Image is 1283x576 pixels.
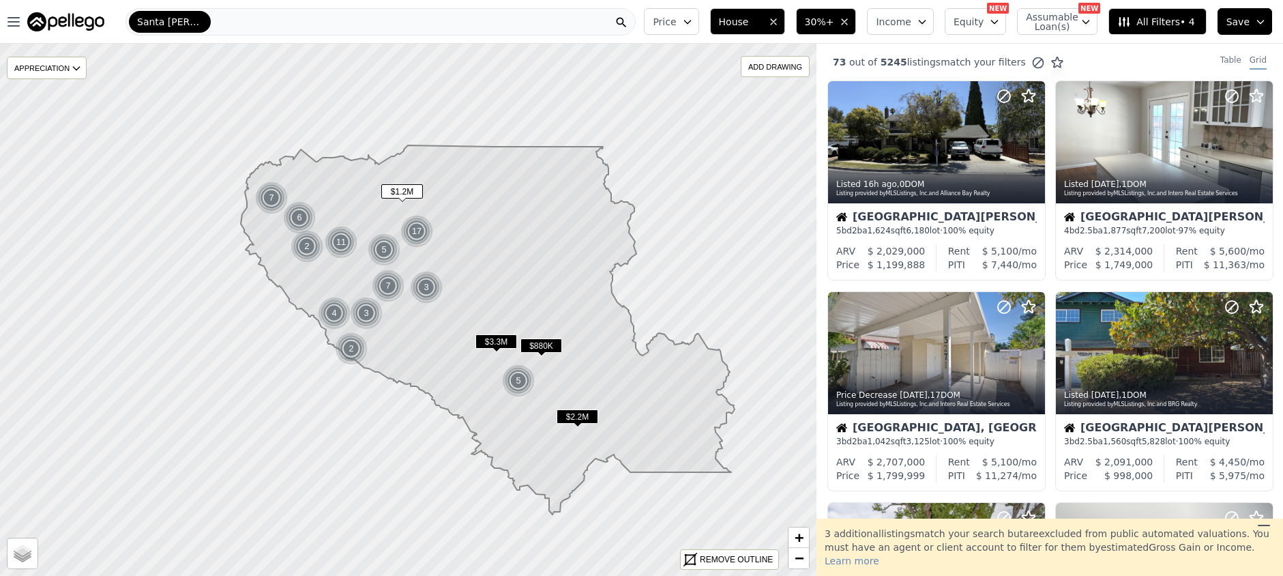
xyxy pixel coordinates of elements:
button: Save [1218,8,1272,35]
div: Listed , 1 DOM [1064,390,1266,401]
div: PITI [1176,258,1193,272]
div: 3 bd 2 ba sqft lot · 100% equity [836,436,1037,447]
div: ARV [836,455,855,469]
img: g1.png [350,297,383,330]
div: 4 bd 2.5 ba sqft lot · 97% equity [1064,225,1265,236]
div: [GEOGRAPHIC_DATA][PERSON_NAME] ([GEOGRAPHIC_DATA]) [836,212,1037,225]
span: 5245 [877,57,907,68]
a: Listed 16h ago,0DOMListing provided byMLSListings, Inc.and Alliance Bay RealtyHouse[GEOGRAPHIC_DA... [827,81,1044,280]
span: $ 2,707,000 [868,457,926,467]
div: Rent [948,455,970,469]
div: Price [1064,469,1087,483]
div: Listed , 0 DOM [836,179,1038,190]
img: g1.png [400,215,434,248]
span: 1,624 [868,226,891,235]
time: 2025-08-15 16:32 [1091,390,1119,400]
span: $2.2M [557,409,598,424]
button: Price [644,8,698,35]
div: /mo [1193,258,1265,272]
div: Price [1064,258,1087,272]
span: $ 2,314,000 [1095,246,1153,257]
div: /mo [970,455,1037,469]
div: /mo [1198,455,1265,469]
img: g1.png [291,230,324,263]
a: Price Decrease [DATE],17DOMListing provided byMLSListings, Inc.and Intero Real Estate ServicesHou... [827,291,1044,491]
span: 30%+ [805,15,834,29]
div: APPRECIATION [7,57,87,79]
div: NEW [987,3,1009,14]
div: 3 bd 2.5 ba sqft lot · 100% equity [1064,436,1265,447]
img: House [836,422,847,433]
img: House [1064,212,1075,222]
div: 7 [372,270,404,302]
div: Table [1220,55,1241,70]
div: PITI [948,469,965,483]
div: Listed , 1 DOM [1064,179,1266,190]
div: Rent [1176,244,1198,258]
div: [GEOGRAPHIC_DATA], [GEOGRAPHIC_DATA] [836,422,1037,436]
a: Zoom out [788,548,809,568]
time: 2025-08-15 18:25 [1091,179,1119,189]
img: g1.png [255,182,289,214]
div: Rent [948,244,970,258]
span: $1.2M [381,184,423,199]
div: Listing provided by MLSListings, Inc. and BRG Realty [1064,401,1266,409]
span: $ 11,274 [976,470,1018,481]
img: g1.png [410,271,443,304]
span: $ 7,440 [982,259,1018,270]
button: All Filters• 4 [1108,8,1206,35]
button: House [710,8,785,35]
img: g1.png [502,364,535,397]
img: g1.png [318,297,351,330]
span: $880K [520,339,562,353]
div: NEW [1078,3,1100,14]
div: /mo [1193,469,1265,483]
div: ADD DRAWING [741,57,809,76]
div: PITI [1176,469,1193,483]
span: Santa [PERSON_NAME] [137,15,203,29]
span: 73 [833,57,846,68]
img: House [836,212,847,222]
span: $ 4,450 [1210,457,1246,467]
div: 5 [502,364,535,397]
div: REMOVE OUTLINE [700,553,773,566]
div: [GEOGRAPHIC_DATA][PERSON_NAME] ([GEOGRAPHIC_DATA]) [1064,212,1265,225]
div: Rent [1176,455,1198,469]
button: 30%+ [796,8,857,35]
div: $880K [520,339,562,358]
span: $ 5,975 [1210,470,1246,481]
div: 11 [325,226,357,259]
span: $ 11,363 [1204,259,1246,270]
span: 6,180 [906,226,929,235]
div: 5 bd 2 ba sqft lot · 100% equity [836,225,1037,236]
img: g1.png [335,332,368,365]
time: 2025-08-15 17:30 [900,390,928,400]
div: 3 [350,297,383,330]
div: 7 [255,182,288,214]
div: 2 [335,332,368,365]
a: Layers [8,538,38,568]
span: Income [876,15,911,29]
span: Save [1226,15,1250,29]
div: /mo [965,469,1037,483]
a: Zoom in [788,528,809,548]
span: $ 1,199,888 [868,259,926,270]
div: Listing provided by MLSListings, Inc. and Intero Real Estate Services [836,401,1038,409]
div: Listing provided by MLSListings, Inc. and Alliance Bay Realty [836,190,1038,198]
span: 1,560 [1103,437,1126,446]
div: /mo [1198,244,1265,258]
span: Price [653,15,676,29]
span: Assumable Loan(s) [1026,12,1070,31]
span: Equity [954,15,984,29]
button: Income [867,8,934,35]
span: $ 5,100 [982,457,1018,467]
span: $ 1,799,999 [868,470,926,481]
div: /mo [970,244,1037,258]
button: Assumable Loan(s) [1017,8,1097,35]
div: 4 [318,297,351,330]
div: ARV [1064,455,1083,469]
div: 17 [400,215,433,248]
div: $1.2M [381,184,423,204]
div: ARV [1064,244,1083,258]
span: $ 5,600 [1210,246,1246,257]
